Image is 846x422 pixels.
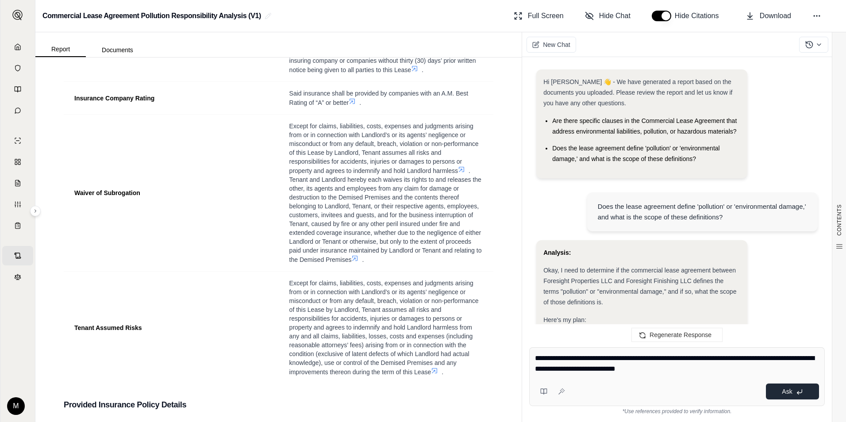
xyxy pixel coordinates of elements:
[2,131,33,150] a: Single Policy
[359,99,361,106] span: .
[86,43,149,57] button: Documents
[836,204,843,236] span: CONTENTS
[289,167,482,263] span: . Tenant and Landlord hereby each waives its rights to and releases the other, its agents and emp...
[529,406,825,415] div: *Use references provided to verify information.
[7,397,25,415] div: M
[782,388,792,395] span: Ask
[2,267,33,287] a: Legal Search Engine
[2,37,33,57] a: Home
[362,256,364,263] span: .
[675,11,724,21] span: Hide Citations
[2,80,33,99] a: Prompt Library
[30,206,41,216] button: Expand sidebar
[42,8,261,24] h2: Commercial Lease Agreement Pollution Responsibility Analysis (V1)
[35,42,86,57] button: Report
[552,145,719,162] span: Does the lease agreement define 'pollution' or 'environmental damage,' and what is the scope of t...
[543,249,571,256] strong: Analysis:
[527,37,576,53] button: New Chat
[2,173,33,193] a: Claim Coverage
[552,117,737,135] span: Are there specific clauses in the Commercial Lease Agreement that address environmental liabiliti...
[289,90,469,106] span: Said insurance shall be provided by companies with an A.M. Best Rating of “A” or better
[74,95,154,102] span: Insurance Company Rating
[2,216,33,235] a: Coverage Table
[760,11,791,21] span: Download
[742,7,795,25] button: Download
[442,368,443,376] span: .
[2,246,33,265] a: Contract Analysis
[543,78,732,107] span: Hi [PERSON_NAME] 👋 - We have generated a report based on the documents you uploaded. Please revie...
[528,11,564,21] span: Full Screen
[2,195,33,214] a: Custom Report
[631,328,723,342] button: Regenerate Response
[543,267,736,306] span: Okay, I need to determine if the commercial lease agreement between Foresight Properties LLC and ...
[650,331,711,338] span: Regenerate Response
[289,123,479,174] span: Except for claims, liabilities, costs, expenses and judgments arising from or in connection with ...
[2,58,33,78] a: Documents Vault
[2,101,33,120] a: Chat
[12,10,23,20] img: Expand sidebar
[422,66,423,73] span: .
[74,189,140,196] span: Waiver of Subrogation
[289,280,479,376] span: Except for claims, liabilities, costs, expenses and judgments arising from or in connection with ...
[598,201,807,223] div: Does the lease agreement define 'pollution' or 'environmental damage,' and what is the scope of t...
[766,384,819,399] button: Ask
[581,7,634,25] button: Hide Chat
[510,7,567,25] button: Full Screen
[543,40,570,49] span: New Chat
[2,152,33,172] a: Policy Comparisons
[9,6,27,24] button: Expand sidebar
[543,316,586,323] span: Here's my plan:
[64,397,493,413] h3: Provided Insurance Policy Details
[74,324,142,331] span: Tenant Assumed Risks
[599,11,631,21] span: Hide Chat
